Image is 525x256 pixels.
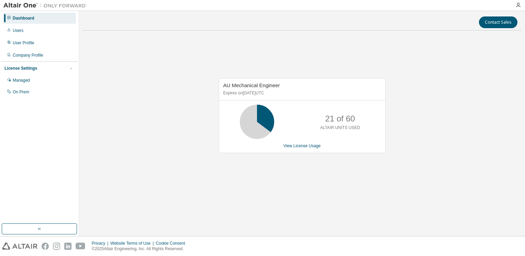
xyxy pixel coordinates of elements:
img: facebook.svg [42,243,49,250]
p: ALTAIR UNITS USED [320,125,360,131]
img: altair_logo.svg [2,243,37,250]
img: youtube.svg [76,243,86,250]
div: Company Profile [13,53,43,58]
div: Users [13,28,23,33]
span: AU Mechanical Engineer [223,82,280,88]
div: User Profile [13,40,34,46]
div: Dashboard [13,15,34,21]
div: Website Terms of Use [110,241,156,246]
p: © 2025 Altair Engineering, Inc. All Rights Reserved. [92,246,189,252]
div: License Settings [4,66,37,71]
img: Altair One [3,2,89,9]
div: Cookie Consent [156,241,189,246]
p: 21 of 60 [325,113,355,125]
button: Contact Sales [479,16,517,28]
img: instagram.svg [53,243,60,250]
div: On Prem [13,89,29,95]
a: View License Usage [283,143,321,148]
div: Managed [13,78,30,83]
div: Privacy [92,241,110,246]
p: Expires on [DATE] UTC [223,90,379,96]
img: linkedin.svg [64,243,71,250]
